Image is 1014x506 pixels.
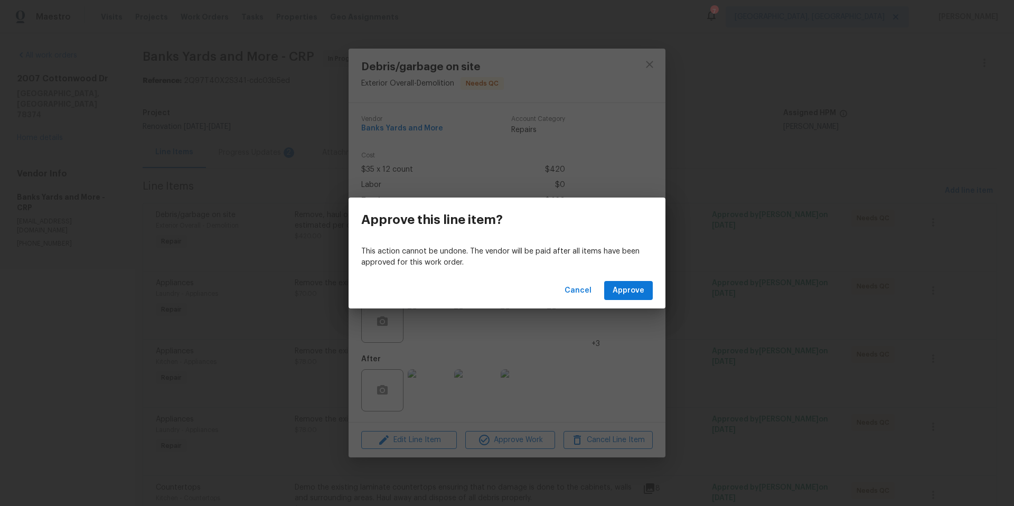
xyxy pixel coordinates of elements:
button: Cancel [560,281,596,301]
span: Approve [613,284,644,297]
h3: Approve this line item? [361,212,503,227]
p: This action cannot be undone. The vendor will be paid after all items have been approved for this... [361,246,653,268]
span: Cancel [565,284,591,297]
button: Approve [604,281,653,301]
